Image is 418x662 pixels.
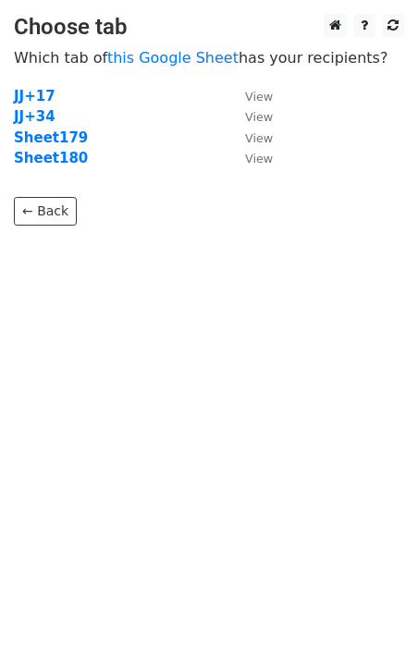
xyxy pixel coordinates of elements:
[107,49,239,67] a: this Google Sheet
[227,129,273,146] a: View
[14,197,77,226] a: ← Back
[245,131,273,145] small: View
[14,14,404,41] h3: Choose tab
[227,88,273,104] a: View
[14,129,88,146] a: Sheet179
[245,110,273,124] small: View
[227,150,273,166] a: View
[14,48,404,67] p: Which tab of has your recipients?
[14,108,55,125] a: JJ+34
[14,88,55,104] a: JJ+17
[14,150,88,166] a: Sheet180
[245,152,273,165] small: View
[245,90,273,104] small: View
[227,108,273,125] a: View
